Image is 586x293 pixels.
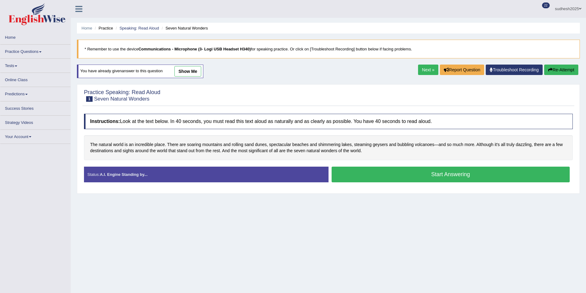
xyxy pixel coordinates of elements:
h2: Practice Speaking: Read Aloud [84,89,160,102]
h4: Look at the text below. In 40 seconds, you must read this text aloud as naturally and as clearly ... [84,114,573,129]
a: Predictions [0,87,70,99]
b: Communications - Microphone (3- Logi USB Headset H340) [138,47,251,51]
a: Success Stories [0,101,70,113]
button: Re-Attempt [544,65,578,75]
div: The natural world is an incredible place. There are soaring mountains and rolling sand dunes, spe... [84,135,573,160]
blockquote: * Remember to use the device for speaking practice. Or click on [Troubleshoot Recording] button b... [77,40,580,58]
a: Next » [418,65,438,75]
a: Strategy Videos [0,116,70,128]
div: Status: [84,167,329,182]
span: 1 [86,96,93,102]
a: Home [0,30,70,42]
a: Your Account [0,130,70,142]
a: Home [82,26,92,30]
a: Troubleshoot Recording [486,65,543,75]
a: show me [174,66,201,77]
li: Practice [93,25,113,31]
small: Seven Natural Wonders [94,96,149,102]
b: Instructions: [90,119,120,124]
a: Online Class [0,73,70,85]
strong: A.I. Engine Standing by... [100,172,147,177]
a: Tests [0,59,70,71]
span: 22 [542,2,550,8]
button: Report Question [440,65,484,75]
a: Practice Questions [0,45,70,57]
li: Seven Natural Wonders [160,25,208,31]
div: You have already given answer to this question [77,65,203,78]
button: Start Answering [332,167,570,182]
a: Speaking: Read Aloud [119,26,159,30]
